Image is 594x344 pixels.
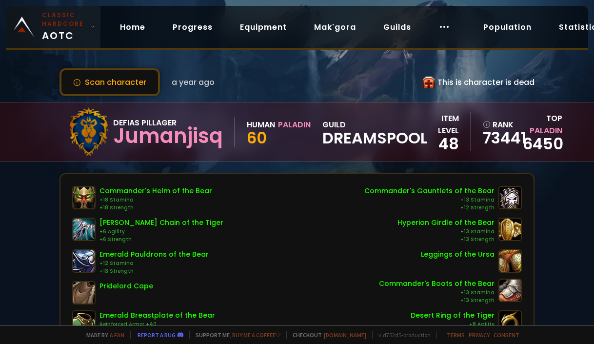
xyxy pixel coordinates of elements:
[428,112,459,137] div: item level
[469,331,490,339] a: Privacy
[324,331,366,339] a: [DOMAIN_NAME]
[232,17,295,37] a: Equipment
[113,117,223,129] div: Defias Pillager
[364,196,495,204] div: +13 Stamina
[99,236,223,243] div: +6 Strength
[411,321,495,328] div: +8 Agility
[59,68,160,96] button: Scan character
[72,186,96,209] img: item-10379
[232,331,280,339] a: Buy me a coffee
[6,6,100,48] a: Classic HardcoreAOTC
[483,131,516,145] a: 73441
[72,218,96,241] img: item-12042
[99,310,215,321] div: Emerald Breastplate of the Bear
[99,260,209,267] div: +12 Stamina
[278,119,311,131] div: Paladin
[523,112,562,137] div: Top
[247,119,275,131] div: Human
[364,186,495,196] div: Commander's Gauntlets of the Bear
[138,331,176,339] a: Report a bug
[322,119,428,145] div: guild
[498,310,522,334] img: item-12013
[99,321,215,328] div: Reinforced Armor +40
[397,218,495,228] div: Hyperion Girdle of the Bear
[99,196,212,204] div: +18 Stamina
[411,310,495,321] div: Desert Ring of the Tiger
[306,17,364,37] a: Mak'gora
[397,236,495,243] div: +13 Strength
[483,119,516,131] div: rank
[421,249,495,260] div: Leggings of the Ursa
[99,204,212,212] div: +18 Strength
[110,331,124,339] a: a fan
[247,127,267,149] span: 60
[372,331,431,339] span: v. d752d5 - production
[498,218,522,241] img: item-10387
[112,17,153,37] a: Home
[99,186,212,196] div: Commander's Helm of the Bear
[523,133,563,155] a: 6450
[379,297,495,304] div: +13 Strength
[99,267,209,275] div: +13 Strength
[99,228,223,236] div: +6 Agility
[113,129,223,143] div: Jumanjisq
[423,76,535,88] div: This is character is dead
[498,186,522,209] img: item-10380
[498,249,522,273] img: item-21316
[475,17,539,37] a: Population
[80,331,124,339] span: Made by
[165,17,220,37] a: Progress
[379,279,495,289] div: Commander's Boots of the Bear
[99,281,153,291] div: Pridelord Cape
[428,137,459,151] div: 48
[172,76,215,88] span: a year ago
[72,310,96,334] img: item-10275
[498,279,522,302] img: item-10376
[99,249,209,260] div: Emerald Pauldrons of the Bear
[189,331,280,339] span: Support me,
[99,218,223,228] div: [PERSON_NAME] Chain of the Tiger
[447,331,465,339] a: Terms
[397,228,495,236] div: +13 Stamina
[286,331,366,339] span: Checkout
[42,11,87,43] span: AOTC
[72,281,96,304] img: item-14673
[364,204,495,212] div: +12 Strength
[322,131,428,145] span: DreamsPool
[42,11,87,28] small: Classic Hardcore
[72,249,96,273] img: item-10281
[376,17,419,37] a: Guilds
[379,289,495,297] div: +13 Stamina
[494,331,519,339] a: Consent
[530,125,562,136] span: Paladin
